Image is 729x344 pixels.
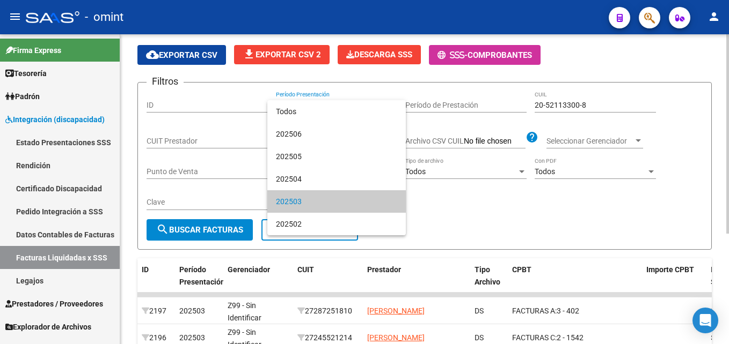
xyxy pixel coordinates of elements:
span: 202505 [276,145,397,168]
span: 202504 [276,168,397,190]
span: Todos [276,100,397,123]
span: 202503 [276,190,397,213]
span: 202502 [276,213,397,235]
span: 202506 [276,123,397,145]
div: Open Intercom Messenger [692,308,718,333]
